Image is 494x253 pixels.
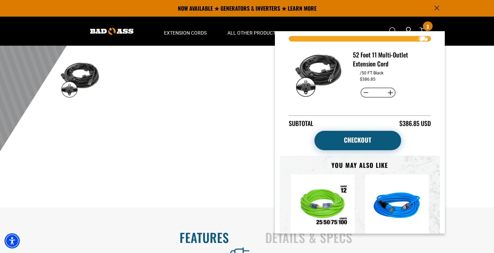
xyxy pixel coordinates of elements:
[265,230,480,245] h2: Details & Specs
[353,50,425,68] h3: 52 Foot 11 Multi-Outlet Extension Cord
[294,50,343,99] img: black
[217,17,289,46] summary: All Other Products
[426,24,429,29] span: 3
[60,59,100,99] img: black
[299,30,320,36] span: Apparel
[289,17,330,46] summary: Apparel
[5,233,20,249] div: Accessibility Menu
[371,87,385,99] input: Quantity for 52 Foot 11 Multi-Outlet Extension Cord
[15,230,229,245] h2: Features
[360,71,383,75] dd: /50 FT Black
[360,77,375,82] dd: $386.85
[399,119,431,128] div: $386.85 USD
[289,119,313,128] div: Subtotal
[296,180,349,233] img: Outdoor Single Lighted Extension Cord
[275,31,445,234] div: Item added to your cart
[403,17,414,46] a: Open this option
[371,180,423,233] img: blue
[291,161,429,169] h3: You may also like
[314,131,401,150] a: cart
[90,28,133,35] img: Bad Ass Extension Cords
[154,17,217,46] summary: Extension Cords
[164,30,207,36] span: Extension Cords
[418,27,429,35] a: cart
[388,26,399,37] summary: Search
[227,30,278,36] span: All Other Products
